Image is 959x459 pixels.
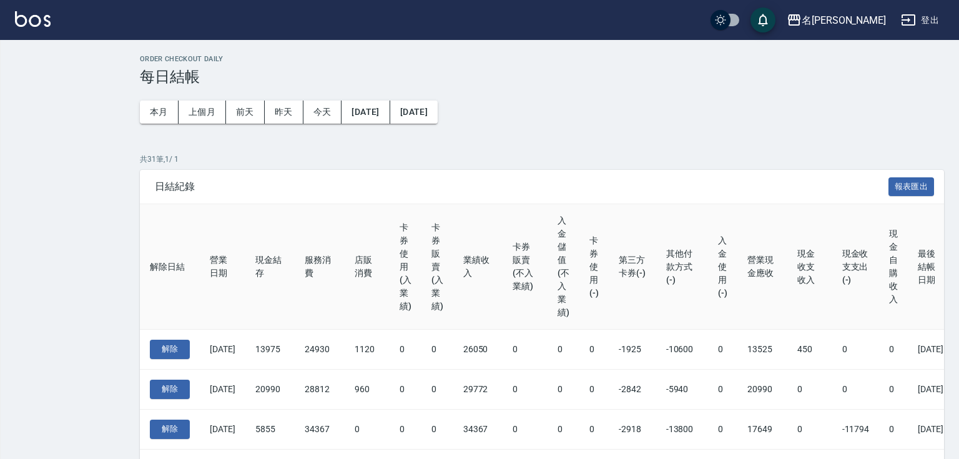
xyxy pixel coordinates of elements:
button: 前天 [226,101,265,124]
th: 入金儲值(不入業績) [548,204,579,330]
td: -2842 [609,370,656,410]
th: 業績收入 [453,204,503,330]
td: 0 [879,330,908,370]
div: 名[PERSON_NAME] [802,12,886,28]
span: 日結紀錄 [155,180,888,193]
td: 0 [832,330,880,370]
a: 報表匯出 [888,180,935,192]
td: -2918 [609,409,656,449]
td: 20990 [245,370,295,410]
h3: 每日結帳 [140,68,944,86]
td: 28812 [295,370,345,410]
td: 0 [787,409,832,449]
td: 0 [421,330,453,370]
td: 0 [421,370,453,410]
td: 450 [787,330,832,370]
td: [DATE] [908,370,953,410]
button: save [750,7,775,32]
td: 0 [503,370,548,410]
button: [DATE] [390,101,438,124]
th: 卡券販賣(不入業績) [503,204,548,330]
td: 0 [548,409,579,449]
td: 0 [548,330,579,370]
button: 本月 [140,101,179,124]
th: 解除日結 [140,204,200,330]
td: [DATE] [908,330,953,370]
td: 17649 [737,409,787,449]
th: 第三方卡券(-) [609,204,656,330]
button: 登出 [896,9,944,32]
td: 0 [345,409,390,449]
th: 現金收支收入 [787,204,832,330]
td: 0 [579,330,609,370]
td: 26050 [453,330,503,370]
td: [DATE] [200,330,245,370]
td: 1120 [345,330,390,370]
td: 0 [421,409,453,449]
button: [DATE] [342,101,390,124]
button: 名[PERSON_NAME] [782,7,891,33]
td: 34367 [453,409,503,449]
th: 入金使用(-) [708,204,737,330]
td: 0 [390,409,421,449]
th: 卡券使用(-) [579,204,609,330]
td: 0 [503,330,548,370]
td: 0 [708,330,737,370]
button: 解除 [150,420,190,439]
td: 13525 [737,330,787,370]
th: 現金自購收入 [879,204,908,330]
td: -5940 [656,370,709,410]
td: 0 [879,370,908,410]
td: -10600 [656,330,709,370]
td: 0 [579,409,609,449]
td: 20990 [737,370,787,410]
td: 0 [708,409,737,449]
td: 0 [832,370,880,410]
button: 上個月 [179,101,226,124]
td: 34367 [295,409,345,449]
td: 5855 [245,409,295,449]
td: 0 [787,370,832,410]
button: 昨天 [265,101,303,124]
td: 0 [548,370,579,410]
td: -1925 [609,330,656,370]
td: 0 [708,370,737,410]
button: 今天 [303,101,342,124]
td: 0 [503,409,548,449]
th: 卡券販賣(入業績) [421,204,453,330]
h2: Order checkout daily [140,55,944,63]
td: 13975 [245,330,295,370]
th: 現金收支支出(-) [832,204,880,330]
p: 共 31 筆, 1 / 1 [140,154,944,165]
button: 解除 [150,380,190,399]
td: [DATE] [908,409,953,449]
td: 960 [345,370,390,410]
td: 0 [879,409,908,449]
th: 營業現金應收 [737,204,787,330]
button: 解除 [150,340,190,359]
td: [DATE] [200,409,245,449]
img: Logo [15,11,51,27]
th: 店販消費 [345,204,390,330]
td: -13800 [656,409,709,449]
th: 營業日期 [200,204,245,330]
td: 0 [390,370,421,410]
td: 29772 [453,370,503,410]
td: 0 [579,370,609,410]
th: 最後結帳日期 [908,204,953,330]
th: 現金結存 [245,204,295,330]
td: 0 [390,330,421,370]
td: -11794 [832,409,880,449]
th: 卡券使用(入業績) [390,204,421,330]
th: 服務消費 [295,204,345,330]
td: 24930 [295,330,345,370]
th: 其他付款方式(-) [656,204,709,330]
button: 報表匯出 [888,177,935,197]
td: [DATE] [200,370,245,410]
